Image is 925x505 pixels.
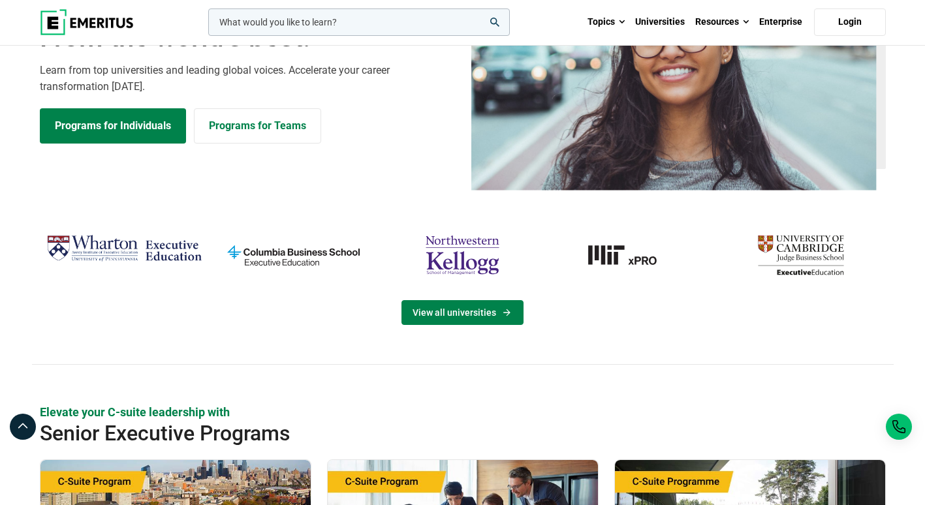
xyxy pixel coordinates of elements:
[814,8,886,36] a: Login
[554,230,710,281] img: MIT xPRO
[384,230,541,281] img: northwestern-kellogg
[40,62,455,95] p: Learn from top universities and leading global voices. Accelerate your career transformation [DATE].
[40,108,186,144] a: Explore Programs
[723,230,879,281] img: cambridge-judge-business-school
[40,420,801,446] h2: Senior Executive Programs
[208,8,510,36] input: woocommerce-product-search-field-0
[46,230,202,268] img: Wharton Executive Education
[215,230,371,281] img: columbia-business-school
[401,300,524,325] a: View Universities
[554,230,710,281] a: MIT-xPRO
[40,404,886,420] p: Elevate your C-suite leadership with
[194,108,321,144] a: Explore for Business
